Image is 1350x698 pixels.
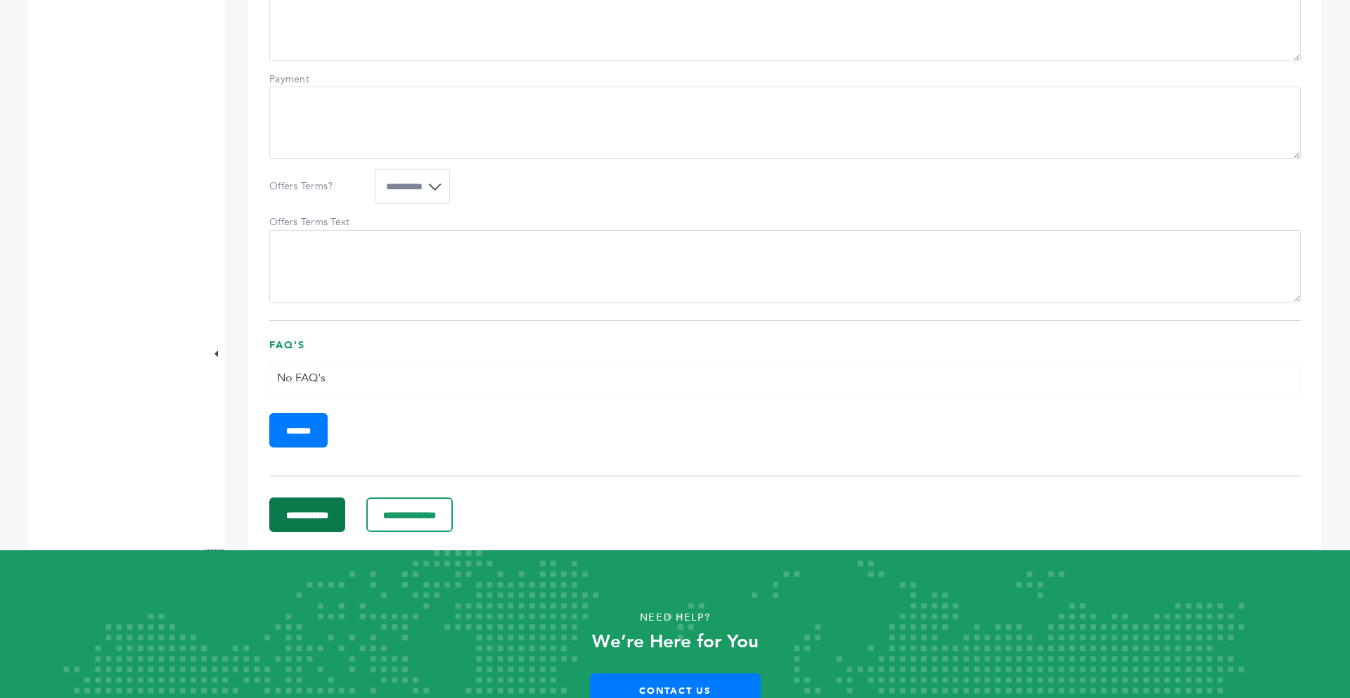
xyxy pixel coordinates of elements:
[277,370,326,386] span: No FAQ's
[269,72,368,87] label: Payment
[269,215,368,229] label: Offers Terms Text
[67,607,1282,628] p: Need Help?
[269,179,368,193] label: Offers Terms?
[269,338,1301,363] h3: FAQ's
[592,629,759,654] strong: We’re Here for You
